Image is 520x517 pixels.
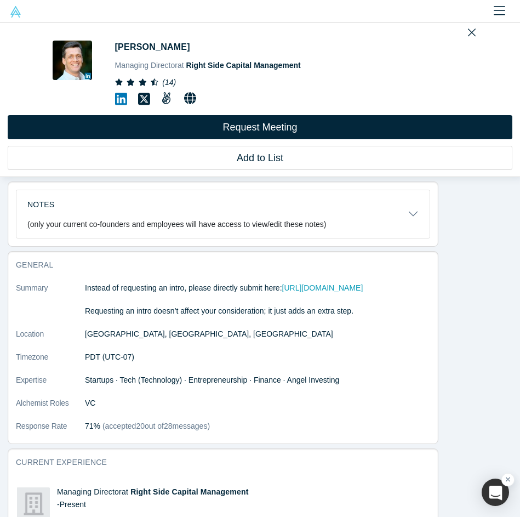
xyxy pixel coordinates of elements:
h4: Managing Director at [57,487,430,497]
img: Kevin Dick's Profile Image [53,41,92,80]
span: Startups · Tech (Technology) · Entrepreneurship · Finance · Angel Investing [85,376,339,384]
span: 71% [85,422,100,430]
dd: [GEOGRAPHIC_DATA], [GEOGRAPHIC_DATA], [GEOGRAPHIC_DATA] [85,328,415,340]
span: (accepted 20 out of 28 messages) [100,422,210,430]
dt: Timezone [16,351,85,371]
dt: Expertise [16,374,85,394]
h3: General [16,259,415,271]
dt: Response Rate [16,421,85,440]
a: [URL][DOMAIN_NAME] [282,283,363,292]
button: Notes (only your current co-founders and employees will have access to view/edit these notes) [16,190,430,238]
button: Add to List [8,146,512,170]
p: Instead of requesting an intro, please directly submit here: Requesting an intro doesn’t affect y... [85,282,415,317]
dd: VC [85,397,415,409]
h3: Notes [27,199,54,211]
a: Right Side Capital Management [130,487,248,496]
button: Request Meeting [8,115,512,139]
img: Alchemist Vault Logo [10,6,21,18]
p: (only your current co-founders and employees will have access to view/edit these notes) [27,220,327,229]
button: Close [468,24,476,39]
h3: Current Experience [16,457,415,468]
dt: Alchemist Roles [16,397,85,417]
dt: Summary [16,282,85,325]
dd: PDT (UTC-07) [85,351,415,363]
div: - Present [57,500,430,509]
h1: [PERSON_NAME] [115,41,190,54]
span: Managing Director at [115,61,301,70]
a: Right Side Capital Management [186,61,300,70]
i: ( 14 ) [162,78,176,87]
dt: Location [16,328,85,348]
